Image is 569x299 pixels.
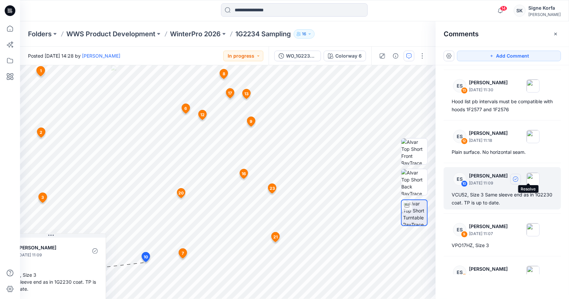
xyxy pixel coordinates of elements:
span: 14 [500,6,507,11]
button: 16 [294,29,315,39]
p: 16 [302,30,306,38]
h2: Comments [444,30,479,38]
p: [DATE] 11:07 [469,230,508,237]
img: Alvar Top Short Front RayTrace [401,139,427,164]
span: 10 [144,254,148,260]
span: 17 [228,90,232,96]
span: 16 [242,171,246,177]
img: Alvar Top Short Turntable RayTrace [403,200,427,225]
div: VPO17HZ, Size 3 [452,241,553,249]
div: VCU52, Size 3 Same sleeve end as in 1G2230 coat. TP is up to date. [452,191,553,207]
div: ES [453,266,466,279]
p: [PERSON_NAME] [469,222,508,230]
span: 13 [244,91,249,97]
div: ES [453,223,466,236]
button: WO_1G2234-3D-1 [274,51,321,61]
div: 9 [461,231,468,238]
span: 9 [250,119,252,125]
span: Posted [DATE] 14:28 by [28,52,120,59]
div: ES [453,130,466,143]
span: 1 [40,68,42,74]
span: 8 [223,71,225,77]
a: [PERSON_NAME] [82,53,120,59]
span: 2 [40,130,42,136]
p: [DATE] 11:09 [469,180,508,186]
img: Alvar Top Short Back RayTrace [401,169,427,195]
div: ES [453,172,466,186]
p: [PERSON_NAME] [469,79,508,87]
div: Signe Korfa [528,4,561,12]
span: 21 [273,234,278,240]
div: Plain surface. No horizontal seam. [452,148,553,156]
div: 13 [461,87,468,94]
div: 12 [461,138,468,145]
p: [DATE] 11:30 [469,87,508,93]
button: Add Comment [457,51,561,61]
div: SK [514,5,526,17]
span: 20 [178,190,184,196]
p: [PERSON_NAME] [469,265,508,273]
span: 23 [270,185,275,191]
div: VCU52, Size 3 Same sleeve end as in 1G2230 coat. TP is up to date. [2,269,100,295]
a: WWS Product Development [66,29,155,39]
button: Colorway 6 [324,51,366,61]
p: [PERSON_NAME] [469,172,508,180]
div: [PERSON_NAME] [528,12,561,17]
p: [DATE] 11:04 [469,273,508,280]
a: Folders [28,29,52,39]
div: 8 [461,274,468,280]
button: Details [390,51,401,61]
span: 3 [41,194,44,200]
span: 7 [182,250,184,256]
span: 12 [200,112,205,118]
div: 10 [461,180,468,187]
div: WO_1G2234-3D-1 [286,52,317,60]
span: 6 [184,106,187,112]
p: [PERSON_NAME] [18,244,72,252]
p: [PERSON_NAME] [469,129,508,137]
p: [DATE] 11:09 [18,252,72,258]
div: Hood list pb intervals must be compatible with hoods 1F2577 and 1F2576 [452,98,553,114]
a: WinterPro 2026 [170,29,221,39]
p: 1G2234 Sampling [235,29,291,39]
div: Colorway 6 [335,52,362,60]
p: [DATE] 11:18 [469,137,508,144]
div: ES [453,79,466,93]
